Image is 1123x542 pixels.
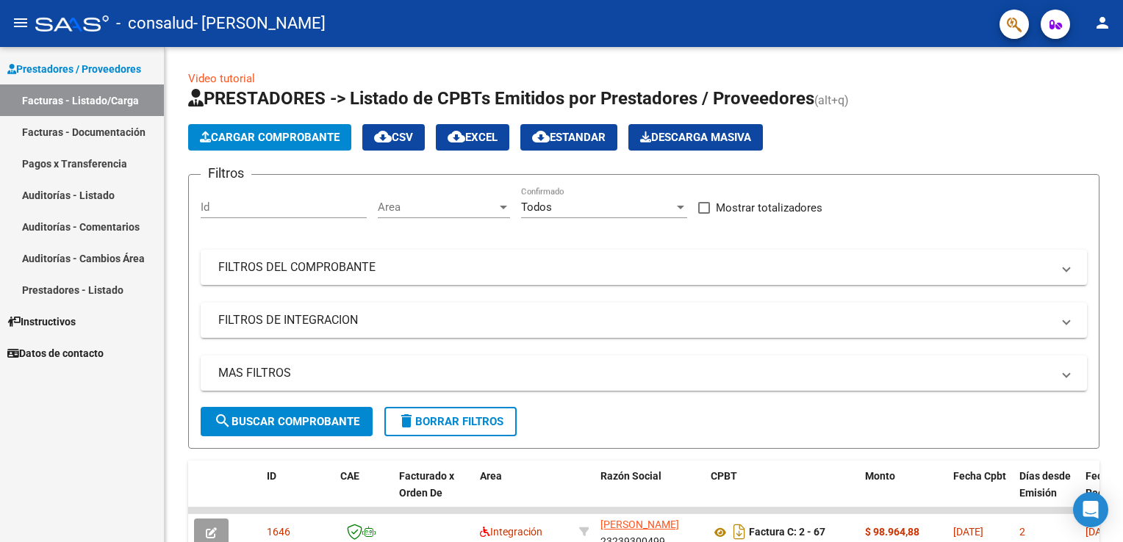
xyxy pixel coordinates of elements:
[218,259,1052,275] mat-panel-title: FILTROS DEL COMPROBANTE
[214,412,232,430] mat-icon: search
[1086,526,1116,538] span: [DATE]
[1013,460,1080,525] datatable-header-cell: Días desde Emisión
[7,345,104,361] span: Datos de contacto
[520,124,617,151] button: Estandar
[1019,470,1071,499] span: Días desde Emisión
[340,470,359,482] span: CAE
[362,124,425,151] button: CSV
[201,163,251,184] h3: Filtros
[188,72,255,85] a: Video tutorial
[953,470,1006,482] span: Fecha Cpbt
[436,124,509,151] button: EXCEL
[218,365,1052,381] mat-panel-title: MAS FILTROS
[7,314,76,330] span: Instructivos
[188,124,351,151] button: Cargar Comprobante
[640,131,751,144] span: Descarga Masiva
[393,460,474,525] datatable-header-cell: Facturado x Orden De
[953,526,983,538] span: [DATE]
[532,131,606,144] span: Estandar
[1073,492,1108,527] div: Open Intercom Messenger
[1019,526,1025,538] span: 2
[261,460,334,525] datatable-header-cell: ID
[374,128,392,145] mat-icon: cloud_download
[384,407,517,436] button: Borrar Filtros
[193,7,326,40] span: - [PERSON_NAME]
[334,460,393,525] datatable-header-cell: CAE
[201,303,1087,338] mat-expansion-panel-header: FILTROS DE INTEGRACION
[474,460,573,525] datatable-header-cell: Area
[399,470,454,499] span: Facturado x Orden De
[814,93,849,107] span: (alt+q)
[201,407,373,436] button: Buscar Comprobante
[600,518,679,530] span: [PERSON_NAME]
[374,131,413,144] span: CSV
[628,124,763,151] app-download-masive: Descarga masiva de comprobantes (adjuntos)
[448,128,465,145] mat-icon: cloud_download
[480,470,502,482] span: Area
[628,124,763,151] button: Descarga Masiva
[749,527,825,538] strong: Factura C: 2 - 67
[267,526,290,538] span: 1646
[865,470,895,482] span: Monto
[200,131,340,144] span: Cargar Comprobante
[398,412,415,430] mat-icon: delete
[521,200,552,214] span: Todos
[378,200,497,214] span: Area
[859,460,947,525] datatable-header-cell: Monto
[448,131,498,144] span: EXCEL
[218,312,1052,328] mat-panel-title: FILTROS DE INTEGRACION
[532,128,550,145] mat-icon: cloud_download
[1094,14,1111,32] mat-icon: person
[711,470,737,482] span: CPBT
[267,470,276,482] span: ID
[480,526,542,538] span: Integración
[201,355,1087,391] mat-expansion-panel-header: MAS FILTROS
[201,250,1087,285] mat-expansion-panel-header: FILTROS DEL COMPROBANTE
[865,526,919,538] strong: $ 98.964,88
[7,61,141,77] span: Prestadores / Proveedores
[705,460,859,525] datatable-header-cell: CPBT
[398,415,503,428] span: Borrar Filtros
[12,14,29,32] mat-icon: menu
[188,88,814,109] span: PRESTADORES -> Listado de CPBTs Emitidos por Prestadores / Proveedores
[716,199,822,217] span: Mostrar totalizadores
[214,415,359,428] span: Buscar Comprobante
[116,7,193,40] span: - consalud
[600,470,661,482] span: Razón Social
[595,460,705,525] datatable-header-cell: Razón Social
[947,460,1013,525] datatable-header-cell: Fecha Cpbt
